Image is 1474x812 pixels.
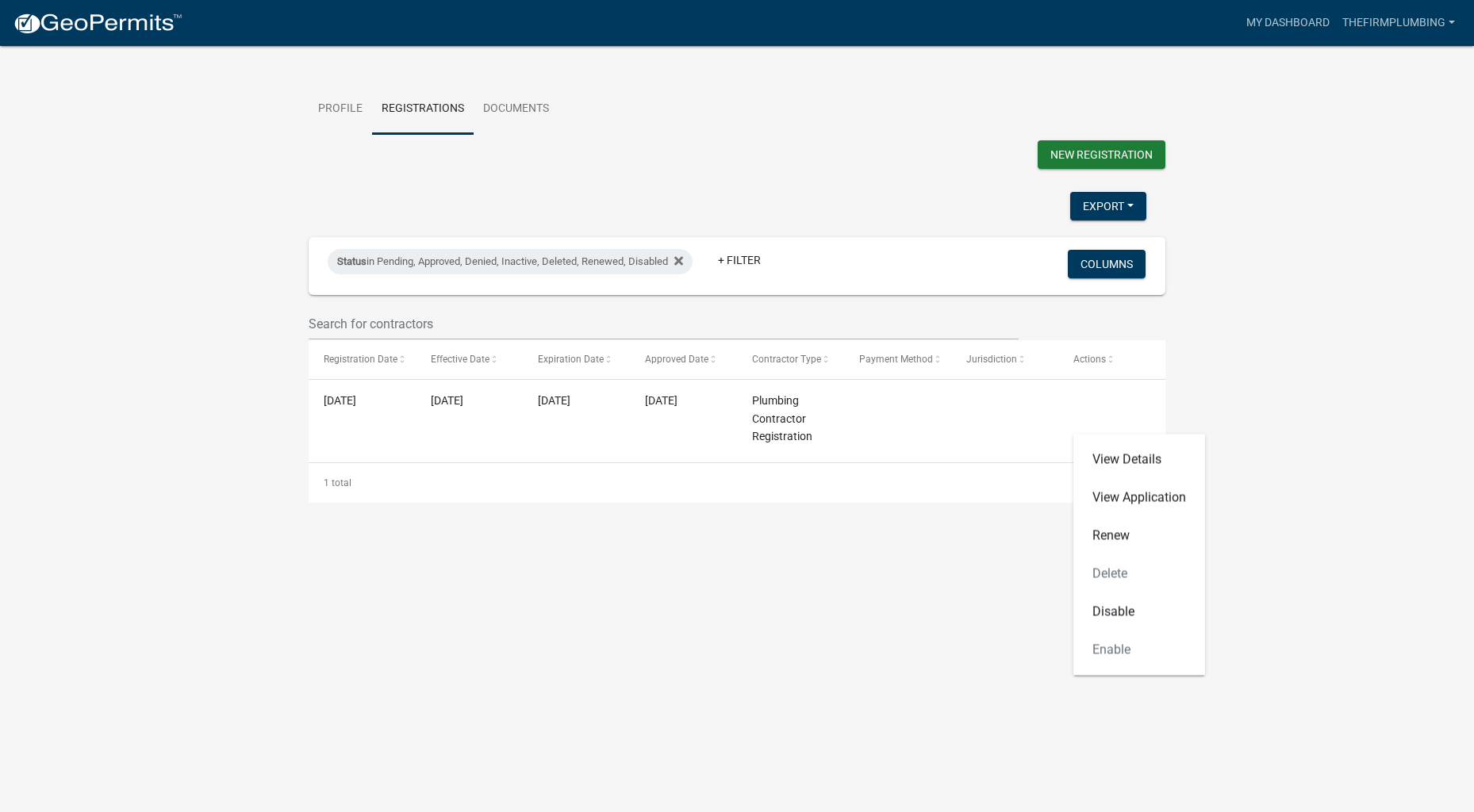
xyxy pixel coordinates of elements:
[328,249,693,274] div: in Pending, Approved, Denied, Inactive, Deleted, Renewed, Disabled
[431,354,489,365] span: Effective Date
[1073,593,1205,631] a: Disable
[966,354,1017,365] span: Jurisdiction
[1038,140,1165,169] button: New Registration
[416,340,523,378] datatable-header-cell: Effective Date
[309,340,416,378] datatable-header-cell: Registration Date
[645,394,678,407] span: 10/08/2024
[1073,517,1205,555] a: Renew
[1073,392,1148,415] button: Action
[538,354,604,365] span: Expiration Date
[1073,479,1205,517] a: View Application
[337,255,367,267] span: Status
[372,84,474,135] a: Registrations
[1058,340,1165,378] datatable-header-cell: Actions
[1073,354,1106,365] span: Actions
[630,340,737,378] datatable-header-cell: Approved Date
[1070,192,1146,220] button: Export
[474,84,559,135] a: Documents
[1038,140,1165,173] wm-modal-confirm: New Contractor Registration
[737,340,844,378] datatable-header-cell: Contractor Type
[752,394,812,443] span: Plumbing Contractor Registration
[324,394,356,407] span: 10/07/2024
[538,394,570,407] span: 10/08/2025
[645,354,708,365] span: Approved Date
[1068,250,1146,278] button: Columns
[844,340,951,378] datatable-header-cell: Payment Method
[705,246,773,274] a: + Filter
[859,354,933,365] span: Payment Method
[1073,435,1205,676] div: Action
[1073,441,1205,479] a: View Details
[309,84,372,135] a: Profile
[523,340,630,378] datatable-header-cell: Expiration Date
[752,354,821,365] span: Contractor Type
[324,354,397,365] span: Registration Date
[309,308,1019,340] input: Search for contractors
[951,340,1058,378] datatable-header-cell: Jurisdiction
[1336,8,1461,38] a: Thefirmplumbing
[431,394,463,407] span: 10/08/2024
[309,463,1165,503] div: 1 total
[1240,8,1336,38] a: My Dashboard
